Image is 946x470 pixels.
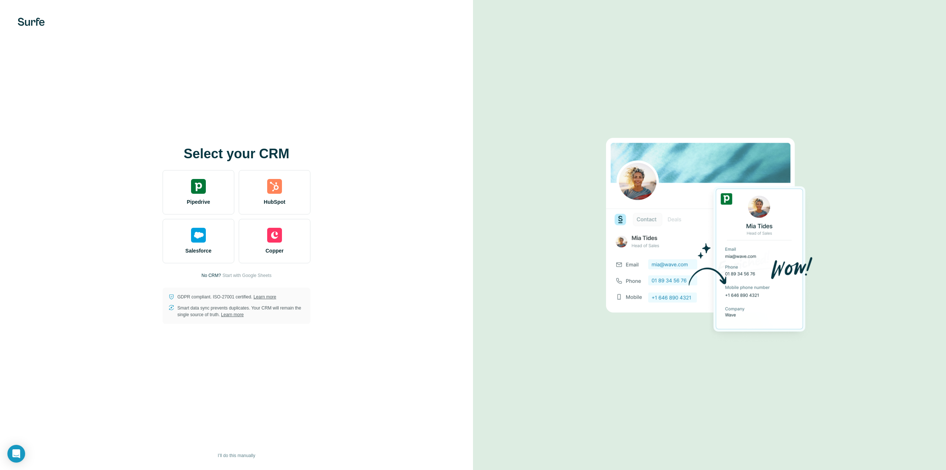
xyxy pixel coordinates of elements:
img: PIPEDRIVE image [606,125,813,345]
a: Learn more [253,294,276,300]
span: Copper [266,247,284,254]
span: Salesforce [186,247,212,254]
img: copper's logo [267,228,282,243]
span: Pipedrive [187,198,210,206]
button: I’ll do this manually [212,450,260,461]
img: salesforce's logo [191,228,206,243]
img: hubspot's logo [267,179,282,194]
a: Learn more [221,312,244,317]
img: Surfe's logo [18,18,45,26]
h1: Select your CRM [163,146,310,161]
span: HubSpot [264,198,285,206]
p: No CRM? [201,272,221,279]
img: pipedrive's logo [191,179,206,194]
p: Smart data sync prevents duplicates. Your CRM will remain the single source of truth. [177,305,304,318]
button: Start with Google Sheets [222,272,272,279]
span: I’ll do this manually [218,452,255,459]
p: GDPR compliant. ISO-27001 certified. [177,294,276,300]
div: Open Intercom Messenger [7,445,25,463]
